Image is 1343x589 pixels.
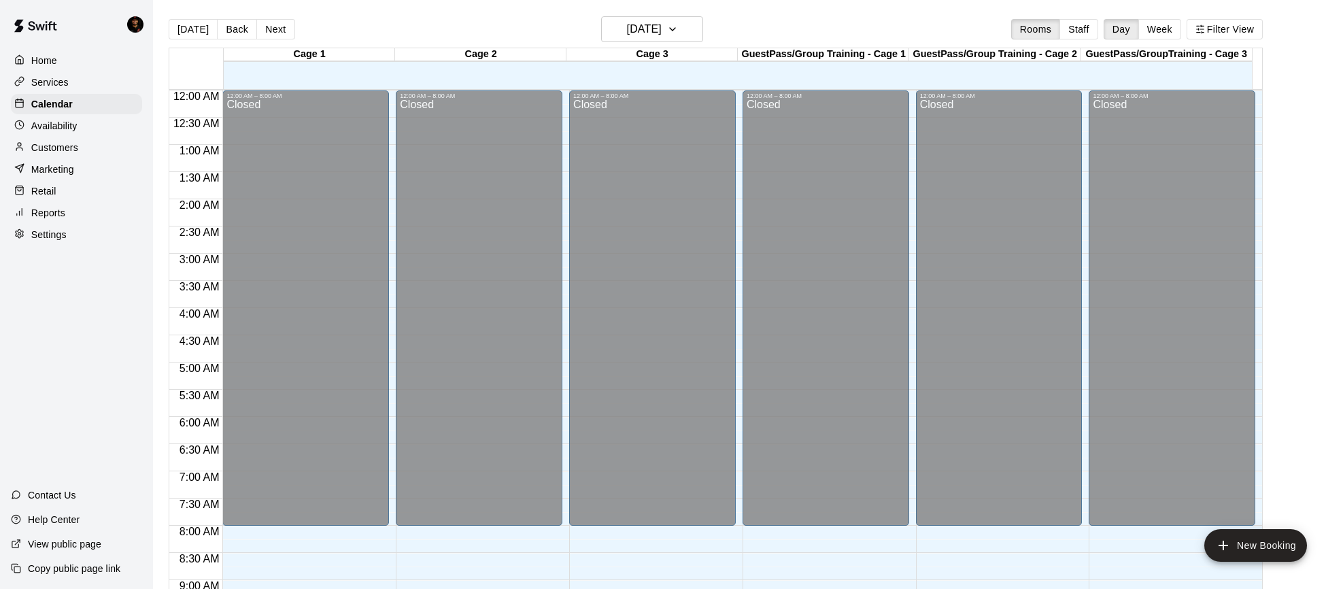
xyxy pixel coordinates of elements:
[31,97,73,111] p: Calendar
[176,199,223,211] span: 2:00 AM
[176,308,223,320] span: 4:00 AM
[176,526,223,537] span: 8:00 AM
[31,184,56,198] p: Retail
[1204,529,1307,562] button: add
[176,145,223,156] span: 1:00 AM
[11,224,142,245] a: Settings
[222,90,389,526] div: 12:00 AM – 8:00 AM: Closed
[566,48,738,61] div: Cage 3
[11,181,142,201] a: Retail
[1138,19,1181,39] button: Week
[1089,90,1255,526] div: 12:00 AM – 8:00 AM: Closed
[747,99,905,531] div: Closed
[31,54,57,67] p: Home
[176,417,223,428] span: 6:00 AM
[31,228,67,241] p: Settings
[176,471,223,483] span: 7:00 AM
[1081,48,1252,61] div: GuestPass/GroupTraining - Cage 3
[31,163,74,176] p: Marketing
[31,141,78,154] p: Customers
[28,537,101,551] p: View public page
[176,444,223,456] span: 6:30 AM
[11,137,142,158] a: Customers
[747,92,905,99] div: 12:00 AM – 8:00 AM
[1104,19,1139,39] button: Day
[738,48,909,61] div: GuestPass/Group Training - Cage 1
[1059,19,1098,39] button: Staff
[1093,92,1251,99] div: 12:00 AM – 8:00 AM
[217,19,257,39] button: Back
[400,99,558,531] div: Closed
[176,281,223,292] span: 3:30 AM
[11,50,142,71] a: Home
[11,116,142,136] a: Availability
[124,11,153,38] div: Chris McFarland
[226,99,385,531] div: Closed
[127,16,143,33] img: Chris McFarland
[176,363,223,374] span: 5:00 AM
[920,99,1078,531] div: Closed
[627,20,662,39] h6: [DATE]
[28,562,120,575] p: Copy public page link
[176,172,223,184] span: 1:30 AM
[1093,99,1251,531] div: Closed
[396,90,562,526] div: 12:00 AM – 8:00 AM: Closed
[11,159,142,180] a: Marketing
[169,19,218,39] button: [DATE]
[395,48,566,61] div: Cage 2
[226,92,385,99] div: 12:00 AM – 8:00 AM
[569,90,736,526] div: 12:00 AM – 8:00 AM: Closed
[256,19,294,39] button: Next
[176,553,223,565] span: 8:30 AM
[31,206,65,220] p: Reports
[31,119,78,133] p: Availability
[916,90,1083,526] div: 12:00 AM – 8:00 AM: Closed
[573,92,732,99] div: 12:00 AM – 8:00 AM
[909,48,1081,61] div: GuestPass/Group Training - Cage 2
[176,335,223,347] span: 4:30 AM
[176,390,223,401] span: 5:30 AM
[1187,19,1263,39] button: Filter View
[224,48,395,61] div: Cage 1
[920,92,1078,99] div: 12:00 AM – 8:00 AM
[28,488,76,502] p: Contact Us
[743,90,909,526] div: 12:00 AM – 8:00 AM: Closed
[11,94,142,114] a: Calendar
[1011,19,1060,39] button: Rooms
[400,92,558,99] div: 12:00 AM – 8:00 AM
[176,254,223,265] span: 3:00 AM
[11,203,142,223] a: Reports
[28,513,80,526] p: Help Center
[170,118,223,129] span: 12:30 AM
[573,99,732,531] div: Closed
[170,90,223,102] span: 12:00 AM
[176,226,223,238] span: 2:30 AM
[601,16,703,42] button: [DATE]
[31,75,69,89] p: Services
[11,72,142,92] a: Services
[176,499,223,510] span: 7:30 AM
